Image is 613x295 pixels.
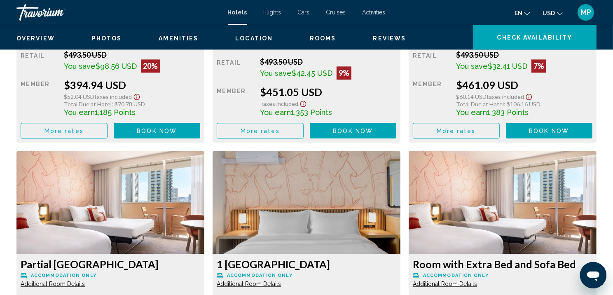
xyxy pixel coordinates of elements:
span: 1,353 Points [291,108,332,117]
span: $52.04 USD [64,93,94,100]
span: You earn [260,108,291,117]
button: More rates [413,123,500,138]
div: Member [413,79,450,117]
span: Additional Room Details [413,281,477,287]
button: User Menu [575,4,597,21]
h3: Room with Extra Bed and Sofa Bed [413,258,592,270]
span: Additional Room Details [21,281,85,287]
a: Cars [298,9,310,16]
span: You save [64,62,96,70]
h3: 1 [GEOGRAPHIC_DATA] [217,258,396,270]
a: Hotels [228,9,247,16]
button: Photos [92,35,122,42]
span: $42.45 USD [292,69,332,77]
div: Retail [217,57,254,80]
div: 9% [337,66,351,80]
span: $98.56 USD [96,62,137,70]
span: MP [580,8,591,16]
h3: Partial [GEOGRAPHIC_DATA] [21,258,200,270]
span: Taxes included [487,93,524,100]
span: USD [543,10,555,16]
span: $60.14 USD [456,93,487,100]
div: $493.50 USD [64,50,200,59]
span: Book now [529,128,569,134]
span: Accommodation Only [31,273,96,278]
div: Retail [413,50,450,73]
button: Reviews [373,35,406,42]
span: Additional Room Details [217,281,281,287]
div: $394.94 USD [64,79,200,91]
div: : $70.78 USD [64,101,200,108]
button: Show Taxes and Fees disclaimer [298,98,308,108]
div: : $106.16 USD [456,101,592,108]
span: Book now [137,128,177,134]
button: More rates [217,123,304,138]
span: Taxes included [260,100,298,107]
div: Retail [21,50,58,73]
a: Activities [363,9,386,16]
div: 20% [141,59,160,73]
a: Cruises [326,9,346,16]
span: Total Due at Hotel [64,101,112,108]
span: You earn [456,108,487,117]
button: Show Taxes and Fees disclaimer [524,91,534,101]
span: 1,383 Points [487,108,529,117]
span: Accommodation Only [227,273,292,278]
button: Book now [506,123,593,138]
button: Rooms [310,35,336,42]
span: 1,185 Points [95,108,136,117]
iframe: Button to launch messaging window [580,262,606,288]
span: Book now [333,128,373,134]
button: Check Availability [473,25,597,49]
span: You save [260,69,292,77]
button: Location [235,35,273,42]
img: f2600a4c-0b69-4716-a7e0-dd5729e160fd.jpeg [213,151,400,254]
button: Book now [114,123,201,138]
button: Change currency [543,7,563,19]
span: en [515,10,522,16]
span: Taxes included [94,93,132,100]
button: Overview [16,35,55,42]
a: Flights [264,9,281,16]
span: Accommodation Only [423,273,489,278]
button: Show Taxes and Fees disclaimer [132,91,142,101]
span: $32.41 USD [488,62,527,70]
span: More rates [44,128,84,134]
div: $451.05 USD [260,86,396,98]
div: $493.50 USD [456,50,592,59]
div: Member [217,86,254,117]
button: Change language [515,7,530,19]
button: More rates [21,123,108,138]
span: More rates [241,128,280,134]
span: More rates [437,128,476,134]
img: 68274f3b-ed9f-46a3-ae48-457fd6b059e2.jpeg [409,151,597,254]
button: Book now [310,123,397,138]
img: 68274f3b-ed9f-46a3-ae48-457fd6b059e2.jpeg [16,151,204,254]
button: Amenities [159,35,198,42]
span: You save [456,62,488,70]
span: Check Availability [497,34,573,41]
span: Total Due at Hotel [456,101,504,108]
div: 7% [531,59,546,73]
div: $461.09 USD [456,79,592,91]
a: Travorium [16,4,220,21]
div: $493.50 USD [260,57,396,66]
span: You earn [64,108,95,117]
div: Member [21,79,58,117]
